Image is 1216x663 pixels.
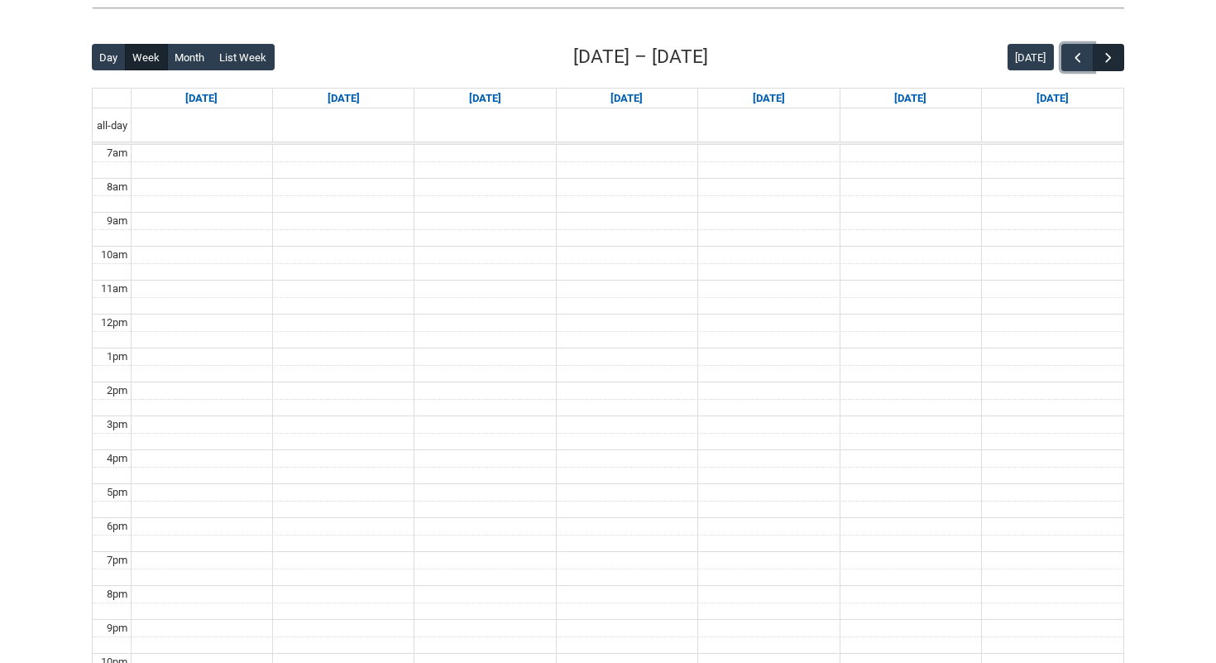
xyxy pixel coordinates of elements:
[93,118,131,134] span: all-day
[103,586,131,603] div: 8pm
[103,416,131,433] div: 3pm
[891,89,930,108] a: Go to September 12, 2025
[1008,44,1054,70] button: [DATE]
[103,213,131,229] div: 9am
[1033,89,1072,108] a: Go to September 13, 2025
[573,43,708,71] h2: [DATE] – [DATE]
[103,382,131,399] div: 2pm
[749,89,788,108] a: Go to September 11, 2025
[1093,44,1124,71] button: Next Week
[103,450,131,467] div: 4pm
[92,44,126,70] button: Day
[103,552,131,569] div: 7pm
[98,315,131,331] div: 12pm
[125,44,168,70] button: Week
[103,484,131,501] div: 5pm
[103,518,131,535] div: 6pm
[324,89,363,108] a: Go to September 8, 2025
[1061,44,1093,71] button: Previous Week
[103,620,131,637] div: 9pm
[607,89,646,108] a: Go to September 10, 2025
[212,44,275,70] button: List Week
[466,89,505,108] a: Go to September 9, 2025
[98,281,131,297] div: 11am
[98,247,131,263] div: 10am
[103,179,131,195] div: 8am
[182,89,221,108] a: Go to September 7, 2025
[167,44,213,70] button: Month
[103,348,131,365] div: 1pm
[103,145,131,161] div: 7am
